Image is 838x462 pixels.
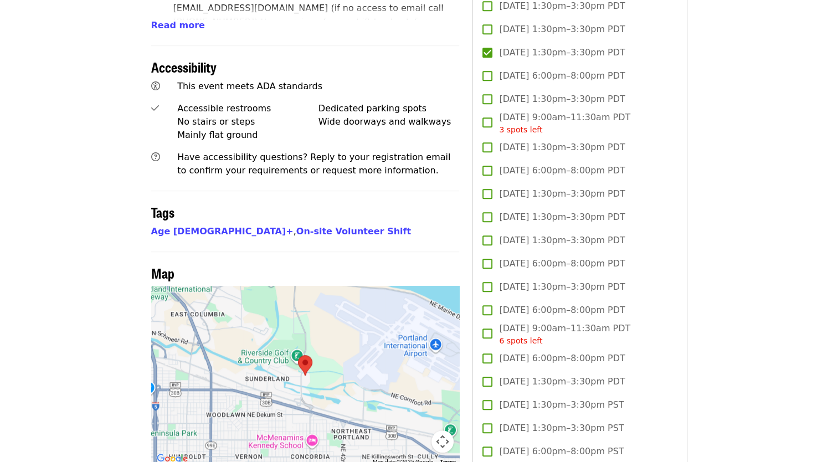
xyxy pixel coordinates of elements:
[177,102,318,115] div: Accessible restrooms
[151,263,174,283] span: Map
[499,304,625,317] span: [DATE] 6:00pm–8:00pm PDT
[177,115,318,129] div: No stairs or steps
[296,226,411,237] a: On-site Volunteer Shift
[151,57,217,76] span: Accessibility
[499,93,625,106] span: [DATE] 1:30pm–3:30pm PDT
[151,202,174,222] span: Tags
[151,152,160,162] i: question-circle icon
[499,69,625,83] span: [DATE] 6:00pm–8:00pm PDT
[499,141,625,154] span: [DATE] 1:30pm–3:30pm PDT
[177,129,318,142] div: Mainly flat ground
[151,103,159,114] i: check icon
[151,226,296,237] span: ,
[318,102,460,115] div: Dedicated parking spots
[151,81,160,91] i: universal-access icon
[151,19,205,32] button: Read more
[499,398,624,412] span: [DATE] 1:30pm–3:30pm PST
[499,211,625,224] span: [DATE] 1:30pm–3:30pm PDT
[499,187,625,201] span: [DATE] 1:30pm–3:30pm PDT
[431,430,454,453] button: Map camera controls
[499,257,625,270] span: [DATE] 6:00pm–8:00pm PDT
[499,375,625,388] span: [DATE] 1:30pm–3:30pm PDT
[499,111,630,136] span: [DATE] 9:00am–11:30am PDT
[499,280,625,294] span: [DATE] 1:30pm–3:30pm PDT
[318,115,460,129] div: Wide doorways and walkways
[499,445,624,458] span: [DATE] 6:00pm–8:00pm PST
[151,226,294,237] a: Age [DEMOGRAPHIC_DATA]+
[499,352,625,365] span: [DATE] 6:00pm–8:00pm PDT
[177,152,450,176] span: Have accessibility questions? Reply to your registration email to confirm your requirements or re...
[177,81,322,91] span: This event meets ADA standards
[499,336,542,345] span: 6 spots left
[499,234,625,247] span: [DATE] 1:30pm–3:30pm PDT
[499,422,624,435] span: [DATE] 1:30pm–3:30pm PST
[499,46,625,59] span: [DATE] 1:30pm–3:30pm PDT
[499,322,630,347] span: [DATE] 9:00am–11:30am PDT
[499,125,542,134] span: 3 spots left
[499,23,625,36] span: [DATE] 1:30pm–3:30pm PDT
[499,164,625,177] span: [DATE] 6:00pm–8:00pm PDT
[151,20,205,30] span: Read more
